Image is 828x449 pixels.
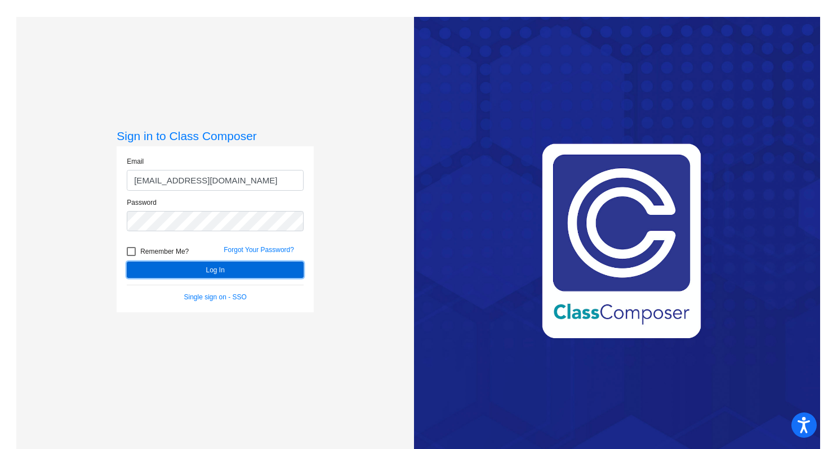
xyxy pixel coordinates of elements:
a: Forgot Your Password? [224,246,294,254]
span: Remember Me? [140,245,189,258]
label: Password [127,197,157,208]
a: Single sign on - SSO [184,293,247,301]
button: Log In [127,262,304,278]
h3: Sign in to Class Composer [117,129,314,143]
label: Email [127,156,144,167]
